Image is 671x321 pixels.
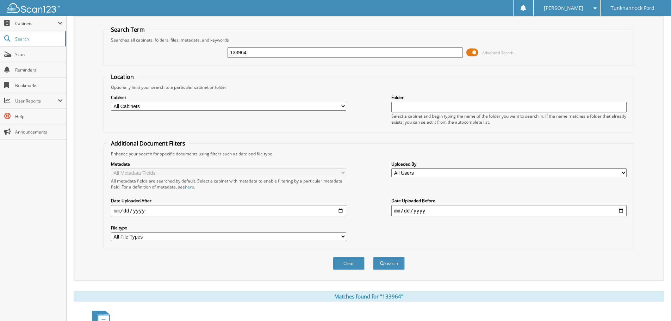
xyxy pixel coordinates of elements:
legend: Location [107,73,137,81]
div: Searches all cabinets, folders, files, metadata, and keywords [107,37,630,43]
button: Clear [333,257,365,270]
span: Advanced Search [482,50,514,55]
label: Date Uploaded After [111,198,346,204]
span: Cabinets [15,20,58,26]
label: Date Uploaded Before [391,198,627,204]
button: Search [373,257,405,270]
span: Search [15,36,62,42]
span: Reminders [15,67,63,73]
span: [PERSON_NAME] [544,6,583,10]
span: Announcements [15,129,63,135]
span: User Reports [15,98,58,104]
span: Bookmarks [15,82,63,88]
span: Help [15,113,63,119]
div: Enhance your search for specific documents using filters such as date and file type. [107,151,630,157]
legend: Additional Document Filters [107,140,189,147]
span: Tunkhannock Ford [611,6,654,10]
input: start [111,205,346,216]
div: All metadata fields are searched by default. Select a cabinet with metadata to enable filtering b... [111,178,346,190]
label: Cabinet [111,94,346,100]
div: Matches found for "133964" [74,291,664,302]
div: Optionally limit your search to a particular cabinet or folder [107,84,630,90]
label: File type [111,225,346,231]
label: Uploaded By [391,161,627,167]
span: Scan [15,51,63,57]
a: here [185,184,194,190]
img: scan123-logo-white.svg [7,3,60,13]
div: Select a cabinet and begin typing the name of the folder you want to search in. If the name match... [391,113,627,125]
label: Metadata [111,161,346,167]
label: Folder [391,94,627,100]
legend: Search Term [107,26,148,33]
iframe: Chat Widget [636,287,671,321]
input: end [391,205,627,216]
